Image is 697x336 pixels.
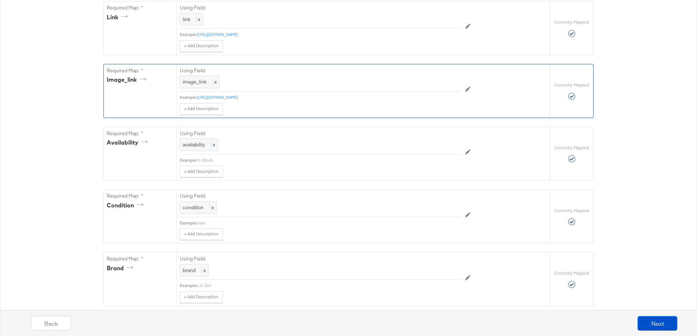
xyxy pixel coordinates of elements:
[180,283,197,288] div: Example:
[196,16,200,23] span: x
[180,255,461,262] label: Using Field:
[180,103,223,115] button: + Add Description
[107,264,136,272] div: brand
[554,270,589,276] label: Correctly Mapped
[183,16,190,23] span: link
[180,130,461,137] label: Using Field:
[554,208,589,214] label: Correctly Mapped
[183,78,207,85] span: image_link
[107,13,130,21] div: link
[31,316,71,331] button: Back
[211,141,215,148] span: x
[107,67,174,74] label: Required Map: *
[554,82,589,88] label: Correctly Mapped
[183,267,196,274] span: brand
[197,94,238,100] a: [URL][DOMAIN_NAME]
[554,145,589,151] label: Correctly Mapped
[197,32,238,37] a: [URL][DOMAIN_NAME]
[180,40,223,52] button: + Add Description
[180,67,461,74] label: Using Field:
[212,78,217,85] span: x
[180,291,223,303] button: + Add Description
[180,32,197,37] div: Example:
[209,204,214,211] span: x
[107,138,150,147] div: availability
[183,141,205,148] span: availability
[183,204,204,211] span: condition
[197,220,461,226] div: new
[180,94,197,100] div: Example:
[197,157,461,163] div: in Stock
[107,193,174,199] label: Required Map: *
[180,166,223,177] button: + Add Description
[107,201,146,210] div: condition
[180,4,461,11] label: Using Field:
[107,255,174,262] label: Required Map: *
[637,316,677,331] button: Next
[107,4,174,11] label: Required Map: *
[180,228,223,240] button: + Add Description
[180,193,461,199] label: Using Field:
[107,76,149,84] div: image_link
[180,220,197,226] div: Example:
[107,130,174,137] label: Required Map: *
[201,267,206,274] span: x
[554,19,589,25] label: Correctly Mapped
[180,157,197,163] div: Example:
[197,283,461,288] div: L.A. Girl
